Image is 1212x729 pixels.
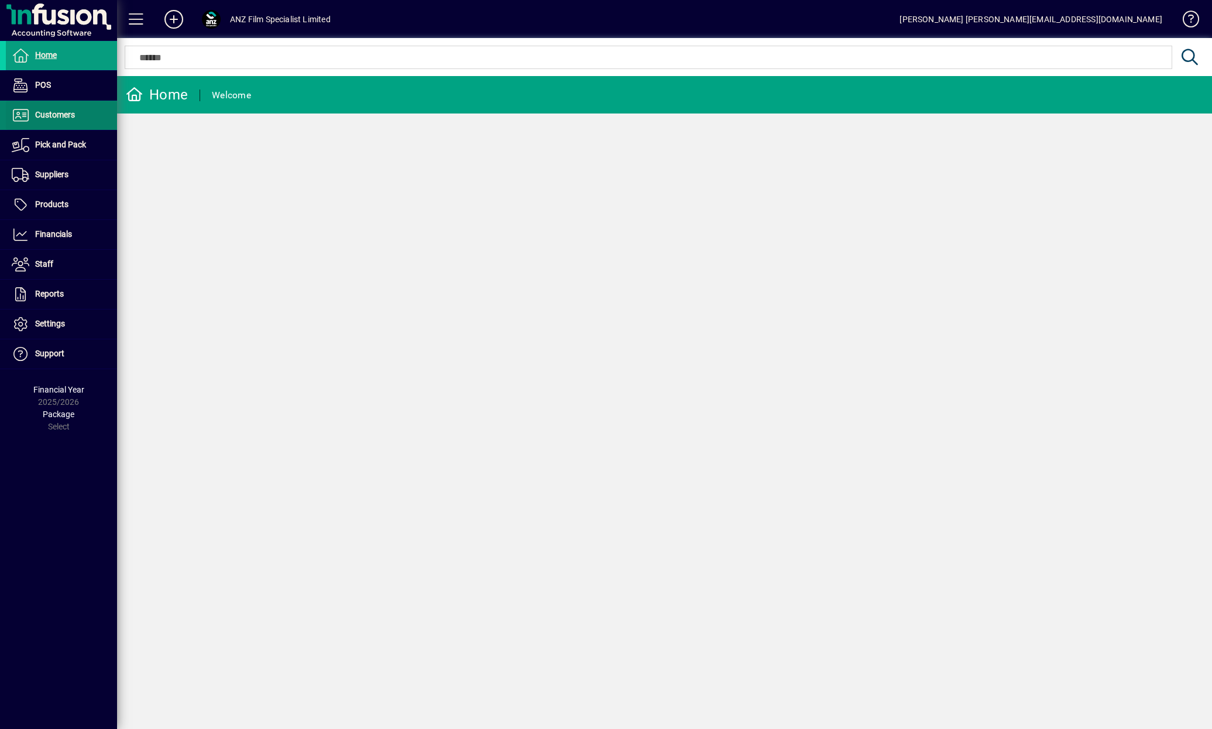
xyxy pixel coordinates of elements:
[230,10,331,29] div: ANZ Film Specialist Limited
[35,319,65,328] span: Settings
[6,339,117,369] a: Support
[155,9,193,30] button: Add
[193,9,230,30] button: Profile
[35,50,57,60] span: Home
[1174,2,1197,40] a: Knowledge Base
[899,10,1162,29] div: [PERSON_NAME] [PERSON_NAME][EMAIL_ADDRESS][DOMAIN_NAME]
[6,190,117,219] a: Products
[35,289,64,298] span: Reports
[43,410,74,419] span: Package
[6,280,117,309] a: Reports
[35,200,68,209] span: Products
[126,85,188,104] div: Home
[35,259,53,269] span: Staff
[6,101,117,130] a: Customers
[33,385,84,394] span: Financial Year
[6,310,117,339] a: Settings
[6,250,117,279] a: Staff
[6,160,117,190] a: Suppliers
[35,170,68,179] span: Suppliers
[35,110,75,119] span: Customers
[212,86,251,105] div: Welcome
[35,229,72,239] span: Financials
[35,349,64,358] span: Support
[6,220,117,249] a: Financials
[6,130,117,160] a: Pick and Pack
[6,71,117,100] a: POS
[35,140,86,149] span: Pick and Pack
[35,80,51,90] span: POS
